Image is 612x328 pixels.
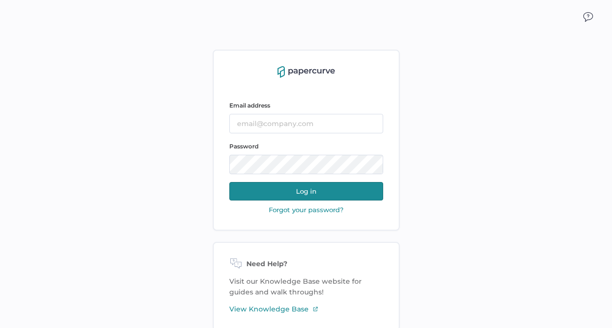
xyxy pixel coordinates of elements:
img: icon_chat.2bd11823.svg [583,12,593,22]
span: Password [229,143,259,150]
button: Log in [229,182,383,200]
img: need-help-icon.d526b9f7.svg [229,258,242,270]
button: Forgot your password? [266,205,347,214]
div: Need Help? [229,258,383,270]
img: external-link-icon-3.58f4c051.svg [313,306,318,312]
span: Email address [229,102,270,109]
input: email@company.com [229,114,383,133]
img: papercurve-logo-colour.7244d18c.svg [278,66,335,78]
span: View Knowledge Base [229,304,309,314]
